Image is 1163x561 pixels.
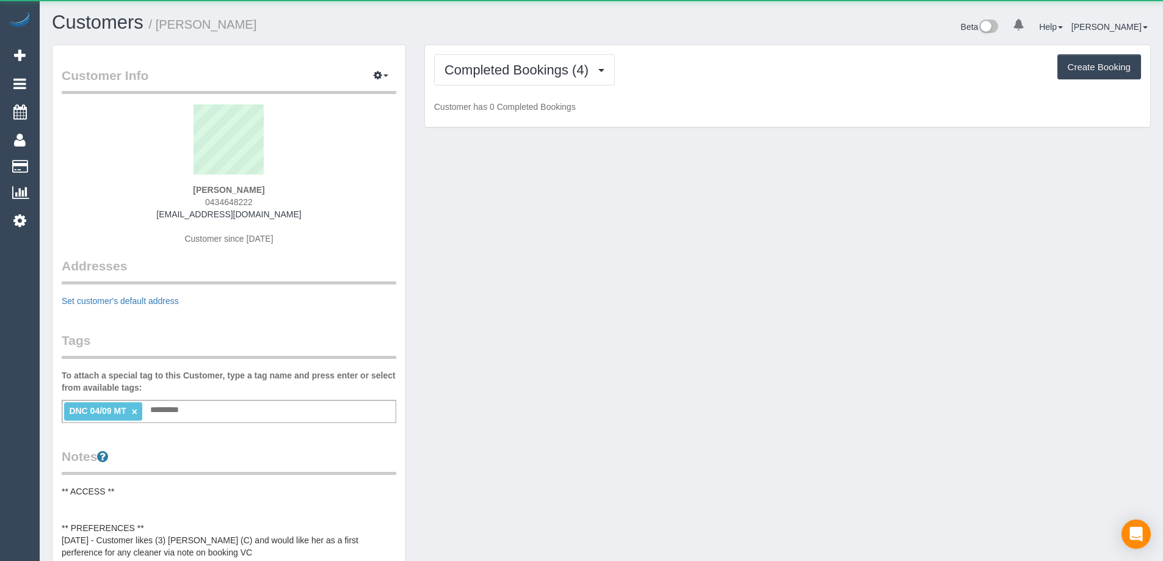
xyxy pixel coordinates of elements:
a: Help [1039,22,1063,32]
a: Set customer's default address [62,296,179,306]
button: Create Booking [1057,54,1141,80]
img: New interface [978,20,998,35]
span: Customer since [DATE] [184,234,273,244]
p: Customer has 0 Completed Bookings [434,101,1141,113]
button: Completed Bookings (4) [434,54,615,85]
strong: [PERSON_NAME] [193,185,264,195]
small: / [PERSON_NAME] [149,18,257,31]
legend: Customer Info [62,67,396,94]
span: Completed Bookings (4) [444,62,595,78]
a: × [132,407,137,417]
legend: Notes [62,447,396,475]
label: To attach a special tag to this Customer, type a tag name and press enter or select from availabl... [62,369,396,394]
span: 0434648222 [205,197,253,207]
legend: Tags [62,331,396,359]
a: Beta [961,22,999,32]
a: Customers [52,12,143,33]
div: Open Intercom Messenger [1121,519,1151,549]
span: DNC 04/09 MT [69,406,126,416]
a: [PERSON_NAME] [1071,22,1148,32]
a: [EMAIL_ADDRESS][DOMAIN_NAME] [156,209,301,219]
img: Automaid Logo [7,12,32,29]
